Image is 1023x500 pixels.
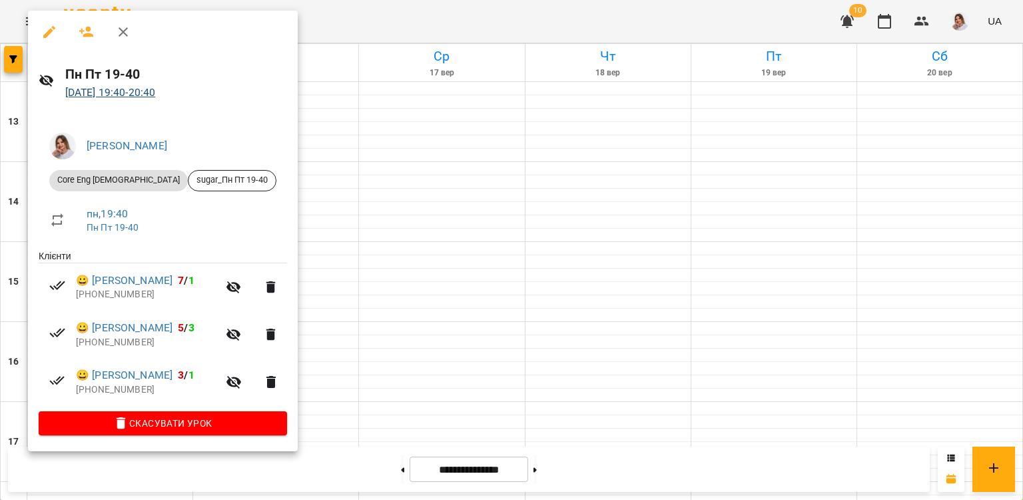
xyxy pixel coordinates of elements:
[76,383,218,397] p: [PHONE_NUMBER]
[188,174,276,186] span: sugar_Пн Пт 19-40
[39,411,287,435] button: Скасувати Урок
[188,369,194,381] span: 1
[87,139,167,152] a: [PERSON_NAME]
[178,369,194,381] b: /
[49,325,65,341] svg: Візит сплачено
[49,133,76,159] img: d332a1c3318355be326c790ed3ba89f4.jpg
[76,288,218,301] p: [PHONE_NUMBER]
[178,274,184,287] span: 7
[76,273,172,289] a: 😀 [PERSON_NAME]
[49,174,188,186] span: Core Eng [DEMOGRAPHIC_DATA]
[39,249,287,411] ul: Клієнти
[188,274,194,287] span: 1
[76,367,172,383] a: 😀 [PERSON_NAME]
[76,320,172,336] a: 😀 [PERSON_NAME]
[65,64,287,85] h6: Пн Пт 19-40
[87,207,128,220] a: пн , 19:40
[178,274,194,287] b: /
[178,321,184,334] span: 5
[188,321,194,334] span: 3
[188,170,276,191] div: sugar_Пн Пт 19-40
[49,373,65,389] svg: Візит сплачено
[49,415,276,431] span: Скасувати Урок
[76,336,218,349] p: [PHONE_NUMBER]
[65,86,156,99] a: [DATE] 19:40-20:40
[87,222,139,233] a: Пн Пт 19-40
[49,277,65,293] svg: Візит сплачено
[178,321,194,334] b: /
[178,369,184,381] span: 3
